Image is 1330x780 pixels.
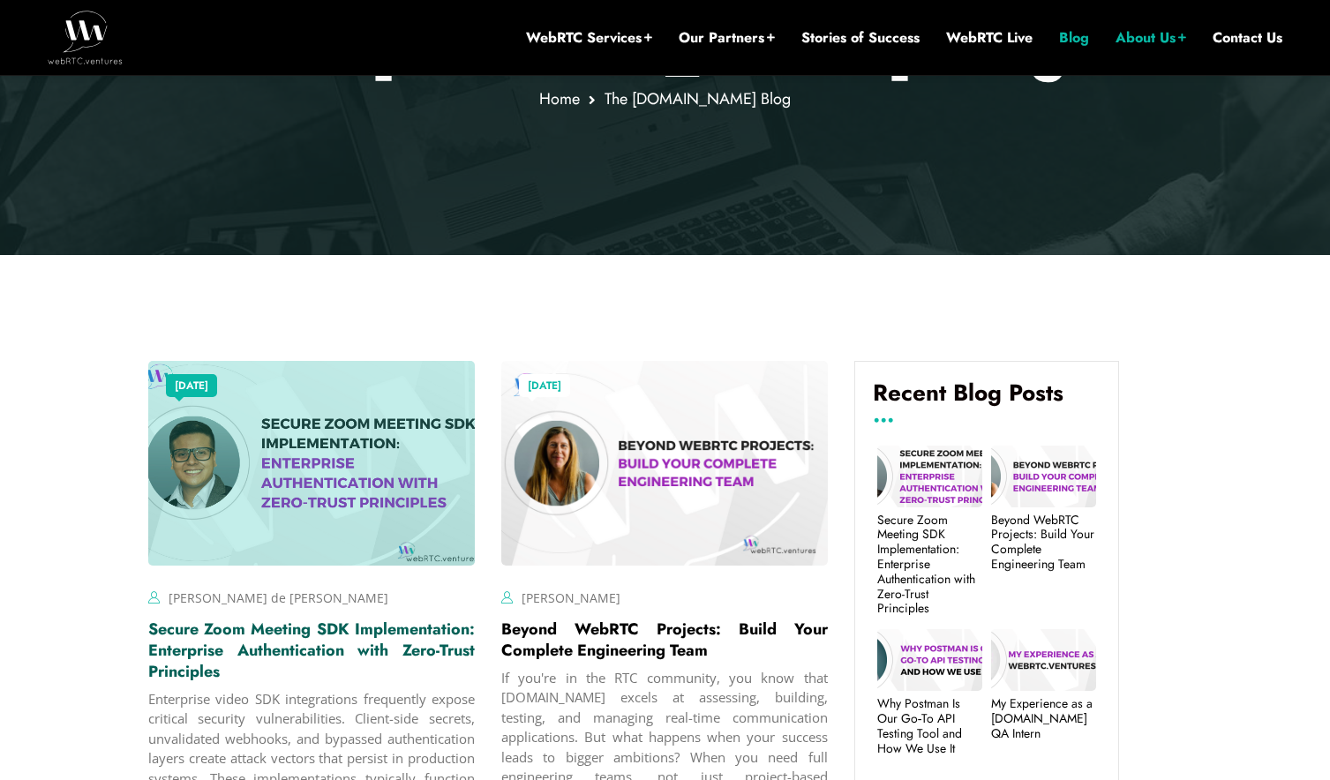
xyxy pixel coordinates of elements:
img: WebRTC.ventures [48,11,123,64]
p: The [DOMAIN_NAME] Blog [148,7,1182,83]
a: WebRTC Services [526,28,652,48]
a: Stories of Success [801,28,920,48]
a: [DATE] [519,374,570,397]
a: My Experience as a [DOMAIN_NAME] QA Intern [991,696,1096,740]
a: About Us [1116,28,1186,48]
h4: Recent Blog Posts [873,379,1101,420]
a: Our Partners [679,28,775,48]
a: Beyond WebRTC Projects: Build Your Complete Engineering Team [991,513,1096,572]
a: WebRTC Live [946,28,1033,48]
a: Contact Us [1213,28,1282,48]
a: [PERSON_NAME] [522,589,620,606]
a: Secure Zoom Meeting SDK Implementation: Enterprise Authentication with Zero-Trust Principles [148,618,475,683]
a: [DATE] [166,374,217,397]
img: image [501,361,828,565]
span: The [DOMAIN_NAME] Blog [605,87,791,110]
a: Beyond WebRTC Projects: Build Your Complete Engineering Team [501,618,828,662]
a: Why Postman Is Our Go‑To API Testing Tool and How We Use It [877,696,982,755]
a: Home [539,87,580,110]
a: [PERSON_NAME] de [PERSON_NAME] [169,589,388,606]
a: Secure Zoom Meeting SDK Implementation: Enterprise Authentication with Zero-Trust Principles [877,513,982,617]
a: Blog [1059,28,1089,48]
